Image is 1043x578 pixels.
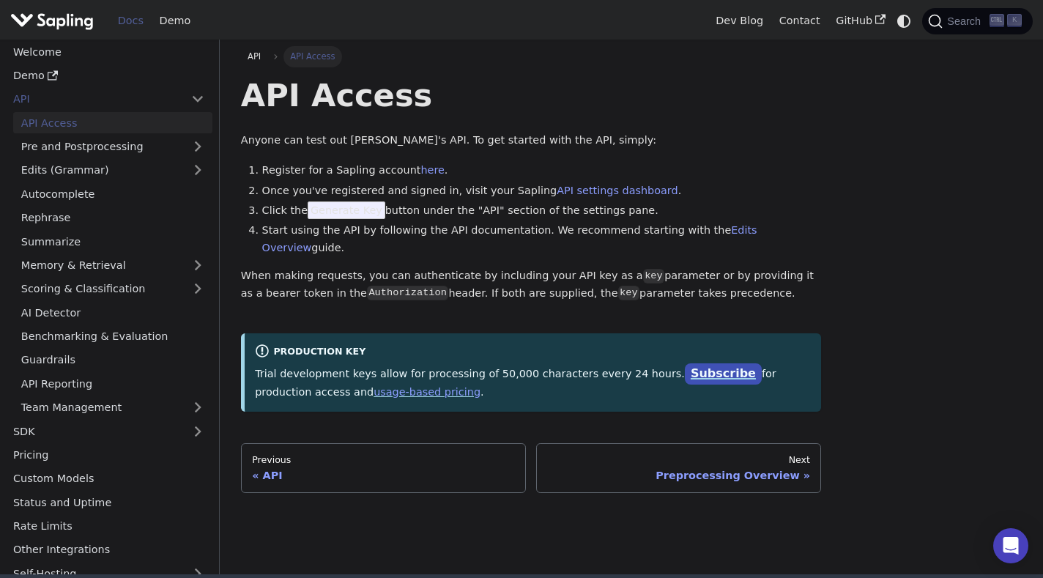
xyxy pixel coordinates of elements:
button: Switch between dark and light mode (currently system mode) [894,10,915,32]
a: NextPreprocessing Overview [536,443,821,493]
p: When making requests, you can authenticate by including your API key as a parameter or by providi... [241,267,822,303]
nav: Breadcrumbs [241,46,822,67]
a: Other Integrations [5,539,212,560]
a: here [420,164,444,176]
a: Edits (Grammar) [13,160,212,181]
a: Docs [110,10,152,32]
img: Sapling.ai [10,10,94,32]
a: PreviousAPI [241,443,526,493]
code: Authorization [367,286,448,300]
a: API settings dashboard [557,185,678,196]
li: Once you've registered and signed in, visit your Sapling . [262,182,822,200]
p: Trial development keys allow for processing of 50,000 characters every 24 hours. for production a... [255,364,811,401]
div: Preprocessing Overview [548,469,810,482]
p: Anyone can test out [PERSON_NAME]'s API. To get started with the API, simply: [241,132,822,149]
a: Pricing [5,445,212,466]
a: Scoring & Classification [13,278,212,300]
a: API Access [13,112,212,133]
div: Open Intercom Messenger [993,528,1028,563]
button: Search (Ctrl+K) [922,8,1032,34]
a: Welcome [5,41,212,62]
li: Register for a Sapling account . [262,162,822,179]
a: Subscribe [685,363,762,385]
a: Contact [771,10,828,32]
div: Previous [252,454,514,466]
a: Demo [5,65,212,86]
nav: Docs pages [241,443,822,493]
span: Search [943,15,990,27]
code: key [618,286,639,300]
li: Click the button under the "API" section of the settings pane. [262,202,822,220]
a: Summarize [13,231,212,252]
a: API Reporting [13,373,212,394]
button: Expand sidebar category 'SDK' [183,420,212,442]
div: Production Key [255,344,811,361]
a: Rate Limits [5,516,212,537]
a: Status and Uptime [5,492,212,513]
a: Pre and Postprocessing [13,136,212,158]
a: GitHub [828,10,893,32]
code: key [643,269,664,284]
li: Start using the API by following the API documentation. We recommend starting with the guide. [262,222,822,257]
a: Guardrails [13,349,212,371]
button: Collapse sidebar category 'API' [183,89,212,110]
a: usage-based pricing [374,386,480,398]
a: Team Management [13,397,212,418]
a: Memory & Retrieval [13,255,212,276]
a: Rephrase [13,207,212,229]
span: API Access [283,46,342,67]
a: Sapling.ai [10,10,99,32]
h1: API Access [241,75,822,115]
a: Demo [152,10,198,32]
a: API [241,46,268,67]
div: Next [548,454,810,466]
a: Benchmarking & Evaluation [13,326,212,347]
kbd: K [1007,14,1022,27]
div: API [252,469,514,482]
span: Generate Key [308,201,385,219]
a: API [5,89,183,110]
a: SDK [5,420,183,442]
a: Autocomplete [13,183,212,204]
a: AI Detector [13,302,212,323]
a: Custom Models [5,468,212,489]
span: API [248,51,261,62]
a: Dev Blog [708,10,771,32]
